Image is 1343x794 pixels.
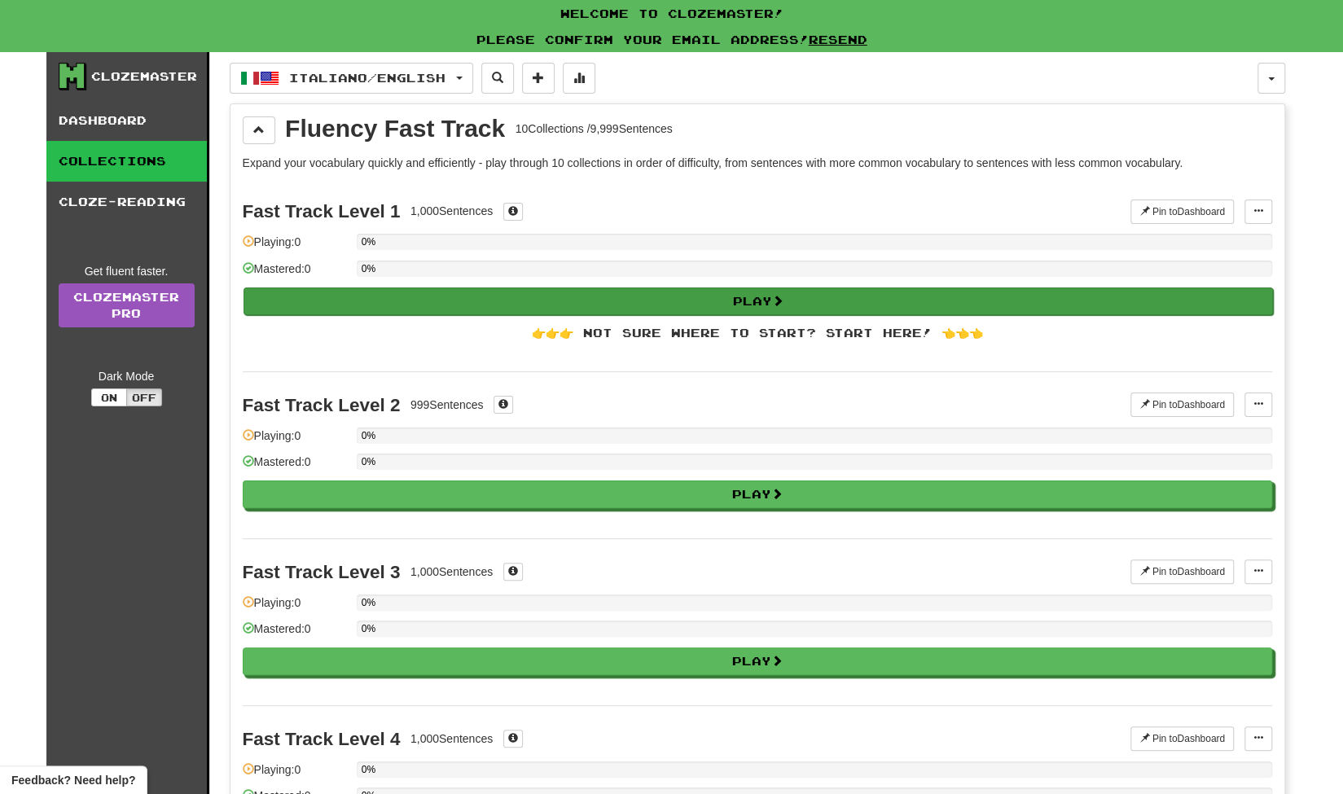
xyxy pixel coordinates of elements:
div: Dark Mode [59,368,195,384]
button: Search sentences [481,63,514,94]
p: Expand your vocabulary quickly and efficiently - play through 10 collections in order of difficul... [243,155,1272,171]
button: On [91,388,127,406]
button: Pin toDashboard [1130,393,1234,417]
button: Play [243,480,1272,508]
div: 1,000 Sentences [410,203,493,219]
div: Clozemaster [91,68,197,85]
div: Fast Track Level 1 [243,201,401,222]
div: Fast Track Level 2 [243,395,401,415]
a: Resend [809,33,867,46]
div: Get fluent faster. [59,263,195,279]
div: 👉👉👉 Not sure where to start? Start here! 👈👈👈 [243,325,1272,341]
button: Italiano/English [230,63,473,94]
button: More stats [563,63,595,94]
div: Fast Track Level 4 [243,729,401,749]
button: Pin toDashboard [1130,559,1234,584]
button: Pin toDashboard [1130,726,1234,751]
span: Italiano / English [289,71,445,85]
div: Fluency Fast Track [285,116,505,141]
a: Dashboard [46,100,207,141]
button: Add sentence to collection [522,63,555,94]
div: Playing: 0 [243,761,349,788]
span: Open feedback widget [11,772,135,788]
button: Play [244,287,1273,315]
div: 999 Sentences [410,397,484,413]
div: Playing: 0 [243,428,349,454]
div: 1,000 Sentences [410,730,493,747]
div: Mastered: 0 [243,621,349,647]
button: Off [126,388,162,406]
a: Cloze-Reading [46,182,207,222]
div: Playing: 0 [243,594,349,621]
div: Mastered: 0 [243,261,349,287]
a: Collections [46,141,207,182]
a: ClozemasterPro [59,283,195,327]
div: Fast Track Level 3 [243,562,401,582]
div: 10 Collections / 9,999 Sentences [516,121,673,137]
div: Playing: 0 [243,234,349,261]
div: Mastered: 0 [243,454,349,480]
button: Play [243,647,1272,675]
button: Pin toDashboard [1130,200,1234,224]
div: 1,000 Sentences [410,564,493,580]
